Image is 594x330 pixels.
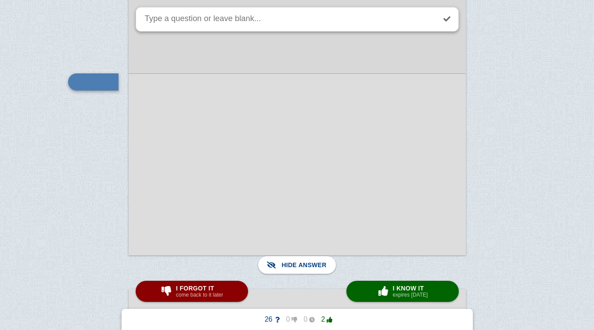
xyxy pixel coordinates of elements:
button: 26002 [255,312,339,326]
small: expires [DATE] [393,292,428,298]
span: 0 [280,315,297,323]
span: 26 [262,315,280,323]
small: come back to it later [176,292,223,298]
span: 2 [315,315,332,323]
span: I know it [393,285,428,292]
button: I know itexpires [DATE] [346,281,459,302]
button: Hide answer [258,256,335,274]
span: 0 [297,315,315,323]
button: I forgot itcome back to it later [136,281,248,302]
span: I forgot it [176,285,223,292]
